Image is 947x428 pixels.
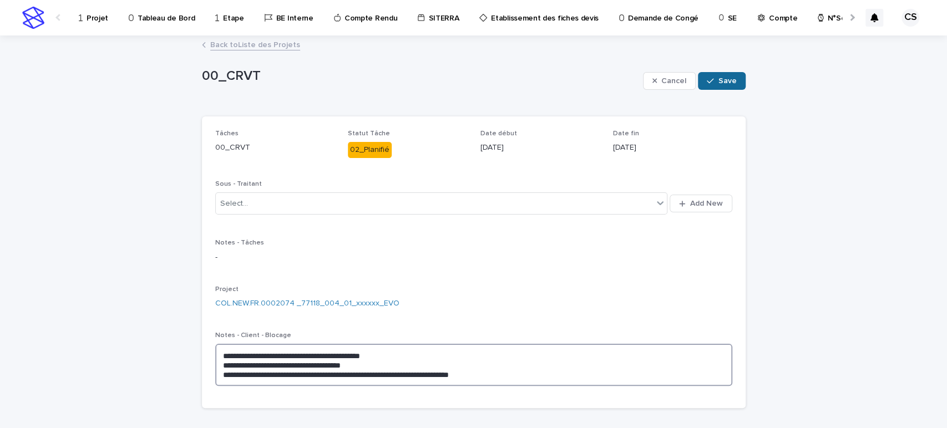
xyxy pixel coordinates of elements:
[215,240,264,246] span: Notes - Tâches
[202,68,639,84] p: 00_CRVT
[690,200,723,207] span: Add New
[215,181,262,187] span: Sous - Traitant
[348,142,392,158] div: 02_Planifié
[22,7,44,29] img: stacker-logo-s-only.png
[215,332,291,339] span: Notes - Client - Blocage
[902,9,919,27] div: CS
[643,72,696,90] button: Cancel
[215,142,335,154] p: 00_CRVT
[718,77,737,85] span: Save
[210,38,300,50] a: Back toListe des Projets
[480,142,600,154] p: [DATE]
[215,252,732,263] p: -
[670,195,732,212] button: Add New
[348,130,390,137] span: Statut Tâche
[661,77,686,85] span: Cancel
[480,130,517,137] span: Date début
[215,298,399,309] a: COL.NEW.FR.0002074 _77118_004_01_xxxxxx_EVO
[698,72,745,90] button: Save
[215,130,239,137] span: Tâches
[613,142,732,154] p: [DATE]
[215,286,239,293] span: Project
[220,198,248,210] div: Select...
[613,130,639,137] span: Date fin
